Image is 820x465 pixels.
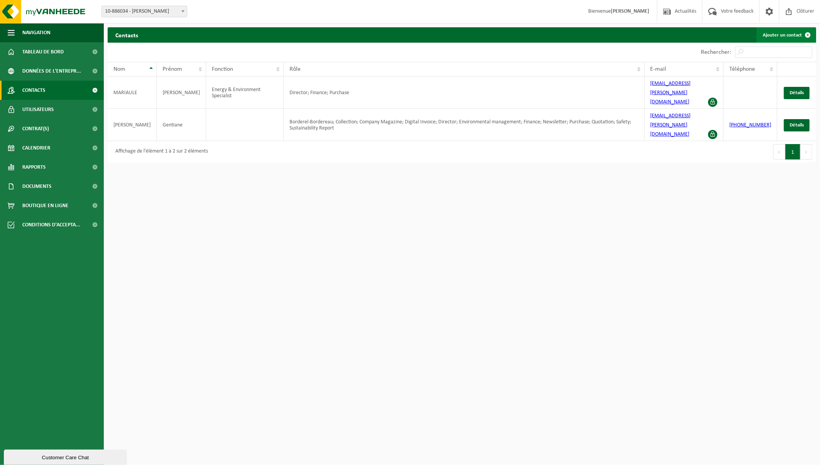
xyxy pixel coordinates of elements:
[729,122,771,128] a: [PHONE_NUMBER]
[111,145,208,159] div: Affichage de l'élément 1 à 2 sur 2 éléments
[790,123,804,128] span: Détails
[22,177,52,196] span: Documents
[22,81,45,100] span: Contacts
[22,100,54,119] span: Utilisateurs
[22,196,68,215] span: Boutique en ligne
[22,138,50,158] span: Calendrier
[206,76,284,109] td: Energy & Environment Specialist
[611,8,649,14] strong: [PERSON_NAME]
[701,50,731,56] label: Rechercher:
[800,144,812,159] button: Next
[163,66,182,72] span: Prénom
[102,6,187,17] span: 10-886034 - ROSIER - MOUSTIER
[108,109,157,141] td: [PERSON_NAME]
[757,27,815,43] a: Ajouter un contact
[729,66,755,72] span: Téléphone
[650,113,691,137] a: [EMAIL_ADDRESS][PERSON_NAME][DOMAIN_NAME]
[22,215,80,234] span: Conditions d'accepta...
[4,448,128,465] iframe: chat widget
[212,66,233,72] span: Fonction
[284,109,644,141] td: Borderel-Bordereau; Collection; Company Magazine; Digital Invoice; Director; Environmental manage...
[113,66,125,72] span: Nom
[22,158,46,177] span: Rapports
[157,76,206,109] td: [PERSON_NAME]
[22,23,50,42] span: Navigation
[22,42,64,61] span: Tableau de bord
[790,90,804,95] span: Détails
[108,27,146,42] h2: Contacts
[785,144,800,159] button: 1
[284,76,644,109] td: Director; Finance; Purchase
[22,119,49,138] span: Contrat(s)
[157,109,206,141] td: Gentiane
[289,66,301,72] span: Rôle
[784,87,810,99] a: Détails
[650,81,691,105] a: [EMAIL_ADDRESS][PERSON_NAME][DOMAIN_NAME]
[108,76,157,109] td: MARIAULE
[650,66,667,72] span: E-mail
[101,6,187,17] span: 10-886034 - ROSIER - MOUSTIER
[22,61,81,81] span: Données de l'entrepr...
[773,144,785,159] button: Previous
[784,119,810,131] a: Détails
